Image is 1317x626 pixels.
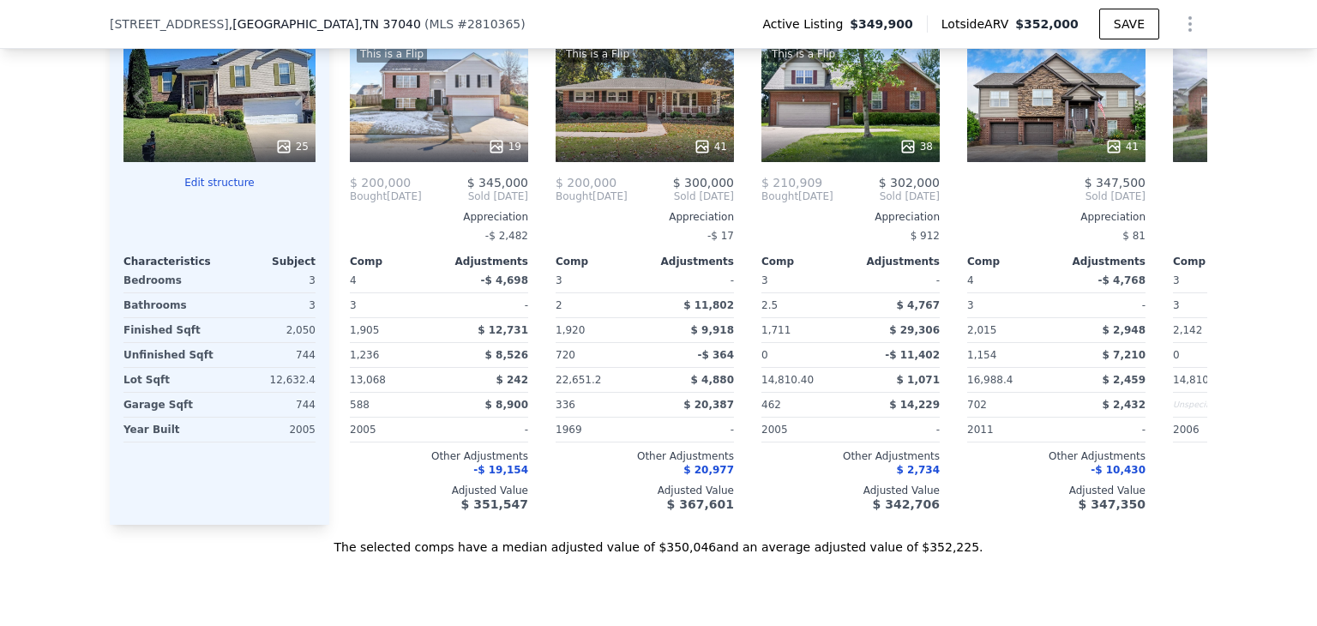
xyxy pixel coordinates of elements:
div: 41 [1105,138,1139,155]
span: Active Listing [762,15,850,33]
span: $ 2,432 [1103,399,1146,411]
div: 3 [1173,293,1259,317]
span: 1,154 [967,349,996,361]
span: 2,015 [967,324,996,336]
div: [DATE] [761,190,833,203]
span: 588 [350,399,370,411]
div: 2005 [350,418,436,442]
span: $352,000 [1015,17,1079,31]
div: 744 [223,343,316,367]
div: Adjusted Value [350,484,528,497]
span: , [GEOGRAPHIC_DATA] [229,15,421,33]
span: $ 912 [911,230,940,242]
span: $ 200,000 [556,176,616,190]
div: Appreciation [350,210,528,224]
div: Adjustments [851,255,940,268]
div: 2011 [967,418,1053,442]
span: 462 [761,399,781,411]
div: 2005 [761,418,847,442]
span: 1,905 [350,324,379,336]
span: $ 242 [496,374,528,386]
div: Subject [219,255,316,268]
div: 3 [223,293,316,317]
div: 2005 [223,418,316,442]
div: Other Adjustments [761,449,940,463]
div: 1969 [556,418,641,442]
span: Lotside ARV [941,15,1015,33]
div: - [442,418,528,442]
button: SAVE [1099,9,1159,39]
span: , TN 37040 [358,17,420,31]
span: $ 11,802 [683,299,734,311]
span: 14,810.40 [761,374,814,386]
div: - [854,418,940,442]
span: 2,142 [1173,324,1202,336]
span: 336 [556,399,575,411]
span: 0 [761,349,768,361]
div: Adjustments [439,255,528,268]
span: $ 1,071 [897,374,940,386]
button: Show Options [1173,7,1207,41]
div: 25 [275,138,309,155]
span: $ 300,000 [673,176,734,190]
span: $ 4,767 [897,299,940,311]
div: [DATE] [350,190,422,203]
span: [STREET_ADDRESS] [110,15,229,33]
span: $ 345,000 [467,176,528,190]
span: -$ 11,402 [885,349,940,361]
div: - [1060,293,1146,317]
div: 38 [899,138,933,155]
div: - [648,418,734,442]
div: Appreciation [761,210,940,224]
span: 13,068 [350,374,386,386]
div: 2,050 [223,318,316,342]
div: Appreciation [967,210,1146,224]
div: 3 [350,293,436,317]
div: The selected comps have a median adjusted value of $350,046 and an average adjusted value of $352... [110,525,1207,556]
div: Comp [761,255,851,268]
div: Adjusted Value [761,484,940,497]
span: $ 200,000 [350,176,411,190]
div: - [442,293,528,317]
span: 16,988.4 [967,374,1013,386]
div: Unfinished Sqft [123,343,216,367]
span: Sold [DATE] [967,190,1146,203]
div: - [1060,418,1146,442]
span: $ 351,547 [461,497,528,511]
div: Unspecified [1173,393,1259,417]
span: Sold [DATE] [422,190,528,203]
span: -$ 19,154 [473,464,528,476]
div: 41 [694,138,727,155]
span: $ 12,731 [478,324,528,336]
span: 3 [556,274,562,286]
div: Adjusted Value [967,484,1146,497]
div: Comp [556,255,645,268]
span: 3 [1173,274,1180,286]
span: $ 20,387 [683,399,734,411]
span: $ 302,000 [879,176,940,190]
div: 3 [967,293,1053,317]
span: $ 2,948 [1103,324,1146,336]
span: 22,651.2 [556,374,601,386]
div: Other Adjustments [967,449,1146,463]
span: -$ 4,698 [481,274,528,286]
span: 1,711 [761,324,791,336]
span: $349,900 [850,15,913,33]
div: Adjustments [1056,255,1146,268]
span: 4 [967,274,974,286]
span: 3 [761,274,768,286]
span: $ 8,900 [485,399,528,411]
span: 1,236 [350,349,379,361]
div: 2 [556,293,641,317]
div: Comp [967,255,1056,268]
button: Edit structure [123,176,316,190]
span: MLS [429,17,454,31]
span: $ 9,918 [691,324,734,336]
span: 14,810.40 [1173,374,1225,386]
div: Other Adjustments [350,449,528,463]
div: 744 [223,393,316,417]
span: $ 347,500 [1085,176,1146,190]
div: ( ) [424,15,526,33]
div: Lot Sqft [123,368,216,392]
div: - [854,268,940,292]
